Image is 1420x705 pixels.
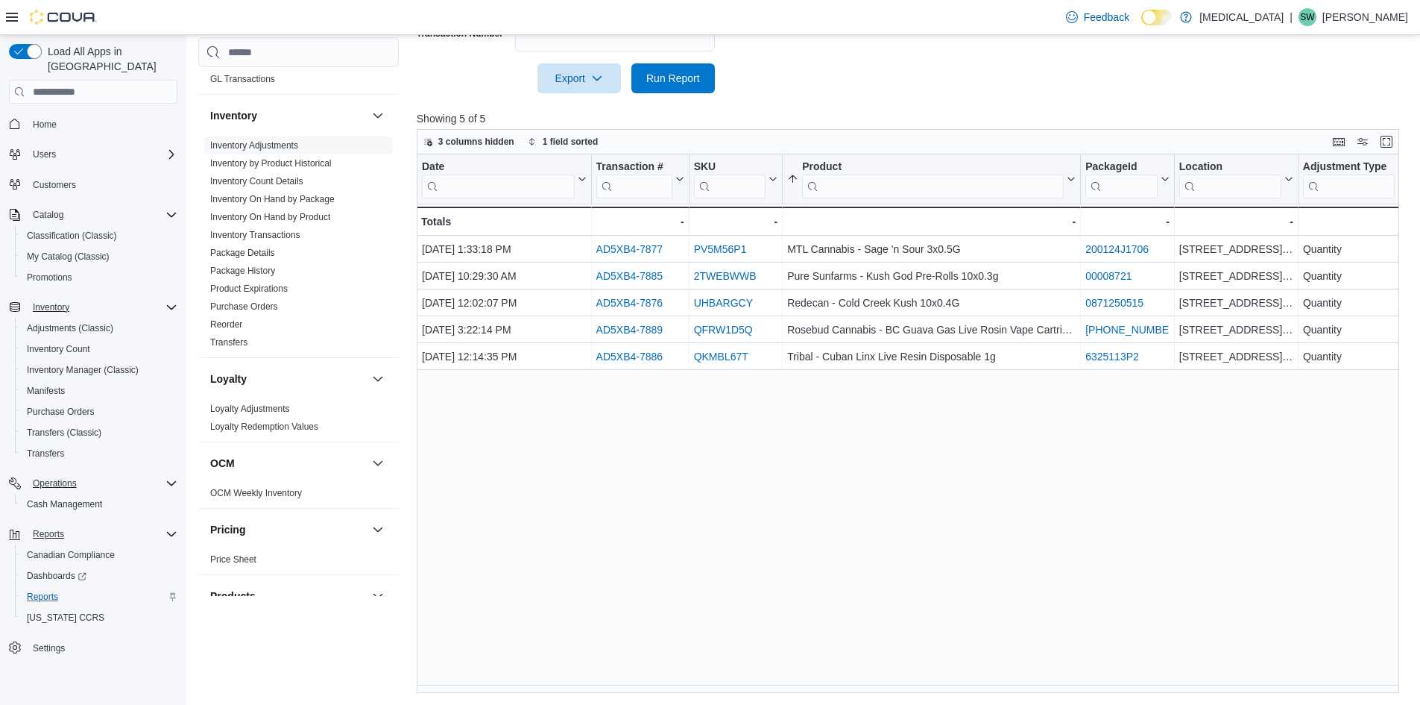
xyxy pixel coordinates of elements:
[3,174,183,195] button: Customers
[1085,160,1158,175] div: PackageId
[421,213,587,231] div: Totals
[543,136,599,148] span: 1 field sorted
[693,213,777,231] div: -
[1179,160,1281,198] div: Location
[422,160,575,175] div: Date
[210,554,256,565] a: Price Sheet
[210,554,256,565] span: Price Sheet
[1179,160,1281,175] div: Location
[27,549,115,561] span: Canadian Compliance
[210,589,256,604] h3: Products
[1179,213,1293,231] div: -
[1085,297,1143,309] a: 0871250515
[21,340,177,358] span: Inventory Count
[1303,160,1407,198] button: Adjustment Type
[27,206,177,224] span: Catalog
[1354,133,1372,151] button: Display options
[693,160,766,175] div: SKU
[596,243,663,255] a: AD5XB4-7877
[21,546,121,564] a: Canadian Compliance
[21,424,177,442] span: Transfers (Classic)
[369,587,387,605] button: Products
[417,133,520,151] button: 3 columns hidden
[422,267,587,285] div: [DATE] 10:29:30 AM
[210,372,366,386] button: Loyalty
[198,52,399,94] div: Finance
[596,351,663,363] a: AD5XB4-7886
[369,521,387,539] button: Pricing
[3,144,183,165] button: Users
[787,240,1076,258] div: MTL Cannabis - Sage 'n Sour 3x0.5G
[21,495,108,513] a: Cash Management
[522,133,605,151] button: 1 field sorted
[787,160,1076,198] button: Product
[546,63,612,93] span: Export
[210,283,288,295] span: Product Expirations
[27,251,110,263] span: My Catalog (Classic)
[33,179,76,191] span: Customers
[21,567,177,585] span: Dashboards
[210,266,275,276] a: Package History
[15,494,183,515] button: Cash Management
[1179,240,1293,258] div: [STREET_ADDRESS][PERSON_NAME]
[210,522,366,537] button: Pricing
[3,113,183,134] button: Home
[210,301,278,312] a: Purchase Orders
[210,283,288,294] a: Product Expirations
[27,591,58,603] span: Reports
[21,588,64,606] a: Reports
[1290,8,1293,26] p: |
[210,265,275,277] span: Package History
[787,267,1076,285] div: Pure Sunfarms - Kush God Pre-Rolls 10x0.3g
[210,421,318,433] span: Loyalty Redemption Values
[422,348,587,366] div: [DATE] 12:14:35 PM
[1303,160,1395,175] div: Adjustment Type
[21,361,145,379] a: Inventory Manager (Classic)
[21,403,177,421] span: Purchase Orders
[210,158,332,169] a: Inventory by Product Historical
[21,319,177,337] span: Adjustments (Classic)
[21,609,110,627] a: [US_STATE] CCRS
[1179,267,1293,285] div: [STREET_ADDRESS][PERSON_NAME]
[21,445,177,463] span: Transfers
[210,193,335,205] span: Inventory On Hand by Package
[15,443,183,464] button: Transfers
[9,107,177,698] nav: Complex example
[15,545,183,565] button: Canadian Compliance
[1060,2,1135,32] a: Feedback
[693,270,756,282] a: 2TWEBWWB
[33,209,63,221] span: Catalog
[15,318,183,339] button: Adjustments (Classic)
[210,175,303,187] span: Inventory Count Details
[33,642,65,654] span: Settings
[787,348,1076,366] div: Tribal - Cuban Linx Live Resin Disposable 1g
[1303,267,1407,285] div: Quantity
[15,565,183,586] a: Dashboards
[646,71,700,86] span: Run Report
[1085,160,1170,198] button: PackageId
[210,456,235,471] h3: OCM
[693,351,748,363] a: QKMBL67T
[21,495,177,513] span: Cash Management
[27,612,104,624] span: [US_STATE] CCRS
[422,321,587,339] div: [DATE] 3:22:14 PM
[210,140,298,151] a: Inventory Adjustments
[27,498,102,510] span: Cash Management
[787,321,1076,339] div: Rosebud Cannabis - BC Guava Gas Live Rosin Vape Cartridge 1g
[210,319,242,330] a: Reorder
[631,63,715,93] button: Run Report
[596,213,684,231] div: -
[27,114,177,133] span: Home
[15,586,183,607] button: Reports
[210,319,242,330] span: Reorder
[21,382,71,400] a: Manifests
[21,382,177,400] span: Manifests
[1199,8,1284,26] p: [MEDICAL_DATA]
[27,206,69,224] button: Catalog
[15,225,183,246] button: Classification (Classic)
[15,246,183,267] button: My Catalog (Classic)
[27,176,82,194] a: Customers
[210,108,257,123] h3: Inventory
[210,248,275,258] a: Package Details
